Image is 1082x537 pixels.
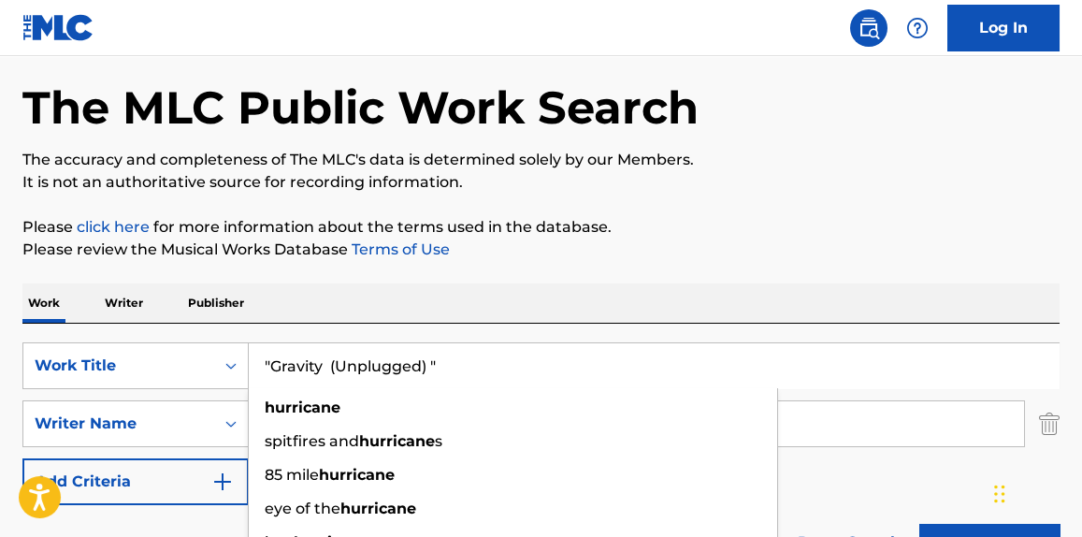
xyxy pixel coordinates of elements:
[319,466,395,484] strong: hurricane
[211,471,234,493] img: 9d2ae6d4665cec9f34b9.svg
[22,458,249,505] button: Add Criteria
[265,466,319,484] span: 85 mile
[988,447,1082,537] iframe: Chat Widget
[265,500,340,517] span: eye of the
[850,9,887,47] a: Public Search
[182,283,250,323] p: Publisher
[22,14,94,41] img: MLC Logo
[22,216,1060,239] p: Please for more information about the terms used in the database.
[359,432,435,450] strong: hurricane
[265,399,340,416] strong: hurricane
[858,17,880,39] img: search
[77,218,150,236] a: click here
[22,171,1060,194] p: It is not an authoritative source for recording information.
[348,240,450,258] a: Terms of Use
[265,432,359,450] span: spitfires and
[35,355,203,377] div: Work Title
[22,239,1060,261] p: Please review the Musical Works Database
[99,283,149,323] p: Writer
[994,466,1005,522] div: Drag
[899,9,936,47] div: Help
[947,5,1060,51] a: Log In
[35,413,203,435] div: Writer Name
[435,432,442,450] span: s
[1039,400,1060,447] img: Delete Criterion
[22,283,65,323] p: Work
[22,80,699,136] h1: The MLC Public Work Search
[340,500,416,517] strong: hurricane
[22,149,1060,171] p: The accuracy and completeness of The MLC's data is determined solely by our Members.
[906,17,929,39] img: help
